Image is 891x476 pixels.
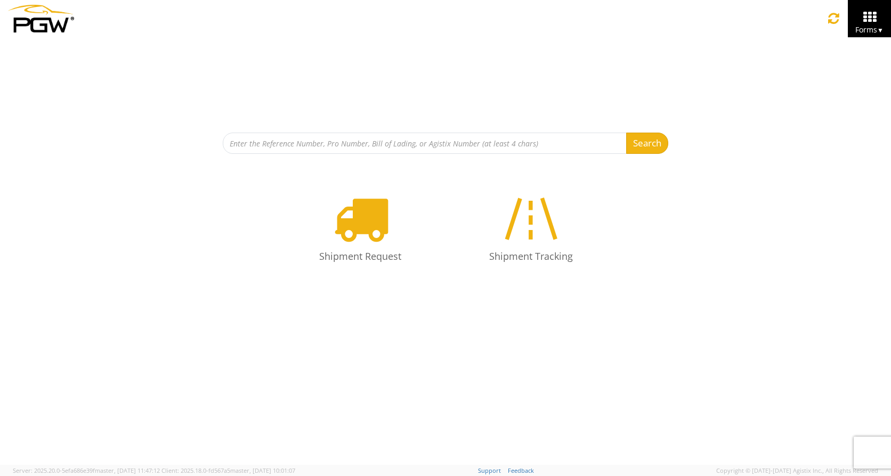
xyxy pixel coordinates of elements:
[478,466,501,474] a: Support
[161,466,295,474] span: Client: 2025.18.0-fd567a5
[451,180,611,278] a: Shipment Tracking
[508,466,534,474] a: Feedback
[95,466,160,474] span: master, [DATE] 11:47:12
[13,466,160,474] span: Server: 2025.20.0-5efa686e39f
[461,251,600,262] h4: Shipment Tracking
[291,251,430,262] h4: Shipment Request
[716,466,878,475] span: Copyright © [DATE]-[DATE] Agistix Inc., All Rights Reserved
[223,133,627,154] input: Enter the Reference Number, Pro Number, Bill of Lading, or Agistix Number (at least 4 chars)
[8,5,74,32] img: pgw-form-logo-1aaa8060b1cc70fad034.png
[855,24,884,35] span: Forms
[626,133,668,154] button: Search
[280,180,440,278] a: Shipment Request
[877,26,884,35] span: ▼
[230,466,295,474] span: master, [DATE] 10:01:07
